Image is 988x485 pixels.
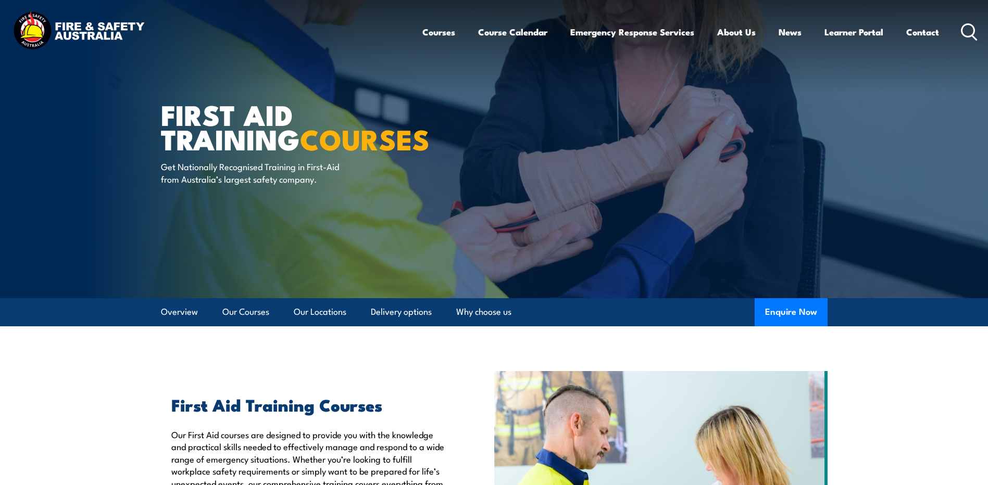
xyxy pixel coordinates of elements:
[300,117,430,160] strong: COURSES
[161,298,198,326] a: Overview
[294,298,346,326] a: Our Locations
[570,18,694,46] a: Emergency Response Services
[717,18,756,46] a: About Us
[478,18,547,46] a: Course Calendar
[824,18,883,46] a: Learner Portal
[161,160,351,185] p: Get Nationally Recognised Training in First-Aid from Australia’s largest safety company.
[422,18,455,46] a: Courses
[456,298,511,326] a: Why choose us
[779,18,802,46] a: News
[755,298,828,326] button: Enquire Now
[171,397,446,412] h2: First Aid Training Courses
[222,298,269,326] a: Our Courses
[906,18,939,46] a: Contact
[371,298,432,326] a: Delivery options
[161,102,418,150] h1: First Aid Training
